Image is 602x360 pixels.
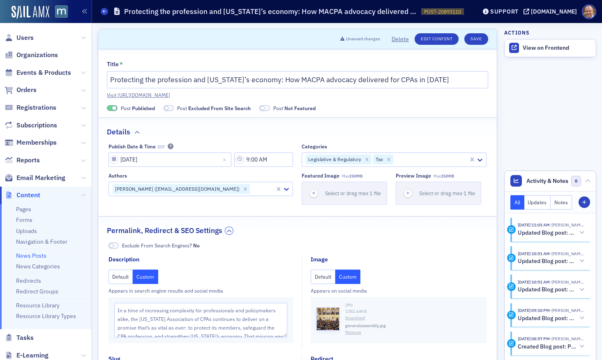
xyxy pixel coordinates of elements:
button: Updates [524,195,551,210]
button: Updated Blog post: Protecting the profession and [US_STATE]’s economy: How MACPA advocacy deliver... [518,257,584,265]
span: Select or drag max 1 file [419,190,475,196]
span: Content [16,191,40,200]
a: Resource Library Types [16,312,76,320]
time: 4/8/2025 10:51 AM [518,279,550,285]
div: Remove Bill Sheridan (bill@macpa.org) [241,184,250,194]
a: Download [345,315,481,321]
span: No [193,242,200,249]
h5: Updated Blog post: Protecting the profession and [US_STATE]’s economy: How MACPA advocacy deliver... [518,315,577,322]
span: Memberships [16,138,57,147]
button: Updated Blog post: Protecting the profession and [US_STATE]’s economy: How MACPA advocacy deliver... [518,228,584,237]
span: Organizations [16,51,58,60]
a: News Categories [16,263,60,270]
h5: Updated Blog post: Protecting the profession and [US_STATE]’s economy: How MACPA advocacy deliver... [518,229,577,237]
a: Forms [16,216,32,224]
span: generalassembly.jpg [345,323,386,329]
div: Categories [302,143,327,150]
div: Authors [108,173,127,179]
span: Reports [16,156,40,165]
img: SailAMX [12,6,49,19]
span: 250MB [349,173,362,179]
button: Select or drag max 1 file [396,182,481,205]
h2: Details [107,127,130,137]
h2: Permalink, Redirect & SEO Settings [107,225,222,236]
span: Not Featured [284,105,316,111]
button: Delete [392,35,409,44]
span: Registrations [16,103,56,112]
div: Featured Image [302,173,339,179]
abbr: This field is required [120,61,123,68]
button: [DOMAIN_NAME] [524,9,580,14]
a: News Posts [16,252,46,259]
span: Bill Sheridan [550,222,584,228]
span: 250MB [441,173,454,179]
span: Email Marketing [16,173,65,182]
div: Title [107,61,119,68]
h4: Actions [504,29,530,36]
a: Pages [16,205,31,213]
a: Redirect Groups [16,288,58,295]
time: 4/7/2025 09:10 PM [518,307,550,313]
div: Activity [507,311,516,319]
span: Bill Sheridan [550,336,584,342]
button: Select or drag max 1 file [302,182,387,205]
a: Orders [5,85,37,95]
img: SailAMX [55,5,68,18]
time: 4/7/2025 08:57 PM [518,336,550,342]
span: Bill Sheridan [550,279,584,285]
div: [DOMAIN_NAME] [531,8,577,15]
div: Activity [507,225,516,234]
button: Created Blog post: Protecting the profession and [US_STATE]’s economy: How MACPA advocacy deliver... [518,342,584,351]
span: Profile [582,5,596,19]
span: Bill Sheridan [550,251,584,256]
button: All [510,195,524,210]
div: Legislative & Regulatory [306,155,362,164]
button: Custom [335,270,361,284]
span: Select or drag max 1 file [325,190,381,196]
span: Bill Sheridan [550,307,584,313]
button: Updated Blog post: Protecting the profession and [US_STATE]’s economy: How MACPA advocacy deliver... [518,286,584,294]
span: Not Featured [259,105,270,111]
span: Post [177,104,251,112]
span: Post [121,104,155,112]
div: Description [108,255,139,264]
input: MM/DD/YYYY [108,152,231,167]
button: Custom [133,270,158,284]
div: Appears in search engine results and social media [108,287,293,294]
span: Excluded From Site Search [188,105,251,111]
div: Preview image [396,173,431,179]
a: Tasks [5,333,34,342]
a: View on Frontend [505,39,596,57]
a: Navigation & Footer [16,238,67,245]
span: Excluded From Site Search [164,105,174,111]
a: Users [5,33,34,42]
a: Content [5,191,40,200]
button: Default [108,270,133,284]
input: 00:00 AM [234,152,293,167]
span: Post [273,104,316,112]
a: Events & Products [5,68,71,77]
div: Remove Tax [384,155,393,164]
span: Users [16,33,34,42]
a: View Homepage [49,5,68,19]
a: Redirects [16,277,41,284]
h5: Updated Blog post: Protecting the profession and [US_STATE]’s economy: How MACPA advocacy deliver... [518,258,577,265]
a: Visit [URL][DOMAIN_NAME] [107,91,488,99]
button: Close [220,152,231,167]
h1: Protecting the profession and [US_STATE]’s economy: How MACPA advocacy delivered for CPAs in [DATE] [124,7,417,16]
button: Remove [345,329,361,336]
div: Activity [507,339,516,348]
a: Organizations [5,51,58,60]
span: Published [107,105,118,111]
span: Exclude From Search Engines? [122,242,200,249]
span: Orders [16,85,37,95]
div: Support [490,8,519,15]
div: Activity [507,254,516,262]
div: View on Frontend [523,44,592,52]
a: Edit Content [415,33,459,45]
a: Resource Library [16,302,60,309]
textarea: In a time of increasing complexity for professionals and policymakers alike, the [US_STATE] Assoc... [114,303,288,337]
span: Published [132,105,155,111]
time: 4/8/2025 10:51 AM [518,251,550,256]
